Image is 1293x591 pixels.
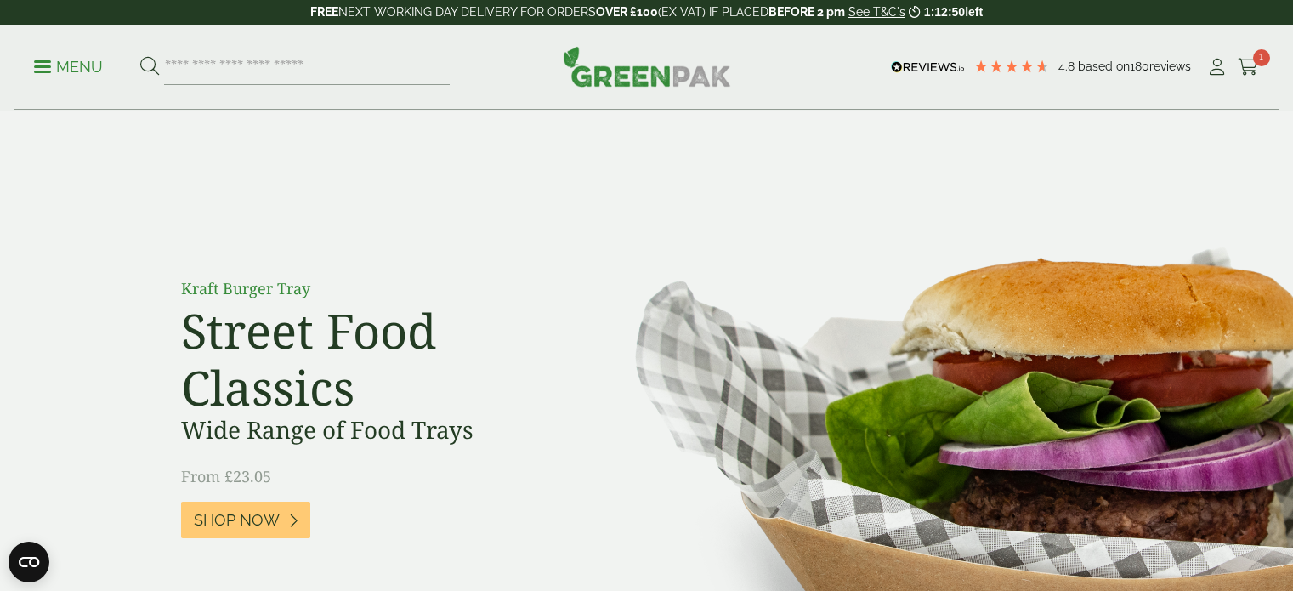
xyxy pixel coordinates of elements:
i: Cart [1238,59,1259,76]
button: Open CMP widget [9,542,49,582]
a: Shop Now [181,502,310,538]
span: left [965,5,983,19]
img: REVIEWS.io [891,61,965,73]
div: 4.78 Stars [973,59,1050,74]
strong: FREE [310,5,338,19]
a: Menu [34,57,103,74]
span: 1 [1253,49,1270,66]
span: 180 [1130,60,1149,73]
span: Based on [1078,60,1130,73]
strong: BEFORE 2 pm [768,5,845,19]
h2: Street Food Classics [181,302,564,416]
p: Kraft Burger Tray [181,277,564,300]
strong: OVER £100 [596,5,658,19]
a: See T&C's [848,5,905,19]
p: Menu [34,57,103,77]
h3: Wide Range of Food Trays [181,416,564,445]
i: My Account [1206,59,1228,76]
a: 1 [1238,54,1259,80]
span: From £23.05 [181,466,271,486]
span: 1:12:50 [924,5,965,19]
span: reviews [1149,60,1191,73]
span: 4.8 [1058,60,1078,73]
span: Shop Now [194,511,280,530]
img: GreenPak Supplies [563,46,731,87]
